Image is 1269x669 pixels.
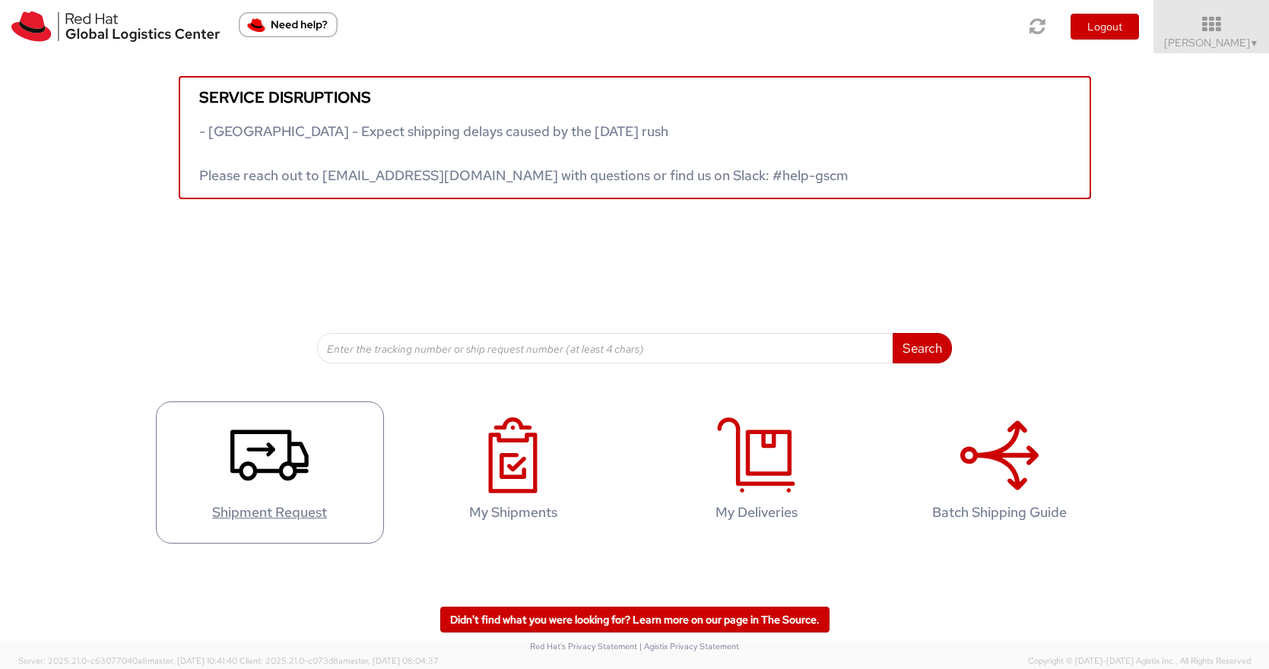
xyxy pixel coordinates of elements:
[199,89,1071,106] h5: Service disruptions
[415,505,611,520] h4: My Shipments
[642,401,871,544] a: My Deliveries
[440,607,830,633] a: Didn't find what you were looking for? Learn more on our page in The Source.
[317,333,893,363] input: Enter the tracking number or ship request number (at least 4 chars)
[1028,655,1251,667] span: Copyright © [DATE]-[DATE] Agistix Inc., All Rights Reserved
[893,333,952,363] button: Search
[239,12,338,37] button: Need help?
[902,505,1098,520] h4: Batch Shipping Guide
[199,122,849,184] span: - [GEOGRAPHIC_DATA] - Expect shipping delays caused by the [DATE] rush Please reach out to [EMAIL...
[1164,36,1259,49] span: [PERSON_NAME]
[179,76,1091,199] a: Service disruptions - [GEOGRAPHIC_DATA] - Expect shipping delays caused by the [DATE] rush Please...
[156,401,384,544] a: Shipment Request
[11,11,220,42] img: rh-logistics-00dfa346123c4ec078e1.svg
[343,655,439,666] span: master, [DATE] 08:04:37
[639,641,739,652] a: | Agistix Privacy Statement
[172,505,368,520] h4: Shipment Request
[18,655,237,666] span: Server: 2025.21.0-c63077040a8
[530,641,637,652] a: Red Hat's Privacy Statement
[1071,14,1139,40] button: Logout
[1250,37,1259,49] span: ▼
[240,655,439,666] span: Client: 2025.21.0-c073d8a
[148,655,237,666] span: master, [DATE] 10:41:40
[886,401,1114,544] a: Batch Shipping Guide
[658,505,855,520] h4: My Deliveries
[399,401,627,544] a: My Shipments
